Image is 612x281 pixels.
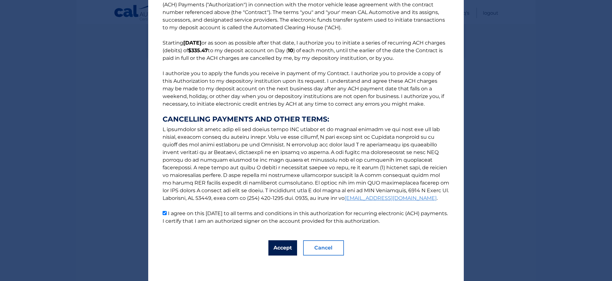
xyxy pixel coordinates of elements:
[183,40,201,46] b: [DATE]
[303,240,344,256] button: Cancel
[163,116,449,123] strong: CANCELLING PAYMENTS AND OTHER TERMS:
[163,210,448,224] label: I agree on this [DATE] to all terms and conditions in this authorization for recurring electronic...
[268,240,297,256] button: Accept
[345,195,437,201] a: [EMAIL_ADDRESS][DOMAIN_NAME]
[288,47,293,53] b: 10
[188,47,208,53] b: $335.47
